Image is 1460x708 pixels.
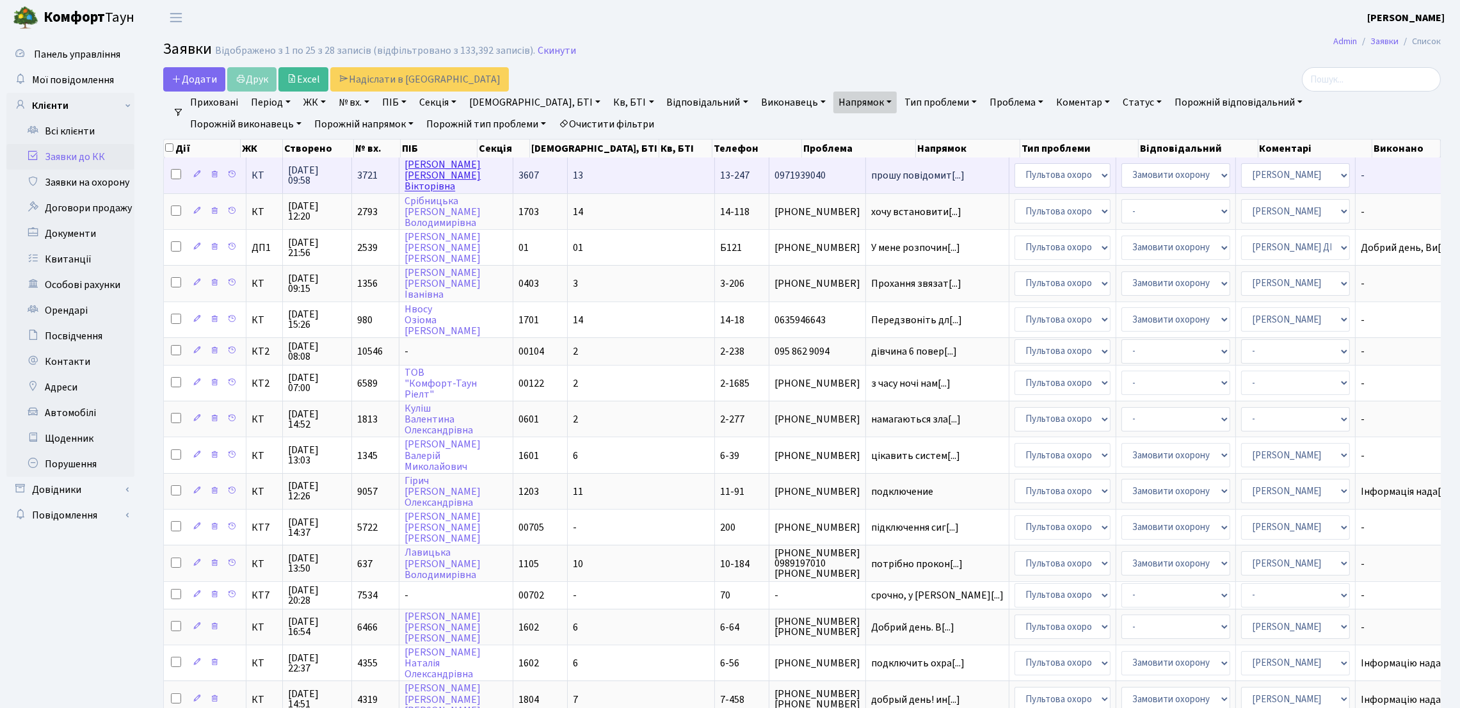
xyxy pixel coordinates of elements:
[252,622,277,632] span: КТ
[1333,35,1357,48] a: Admin
[573,557,583,571] span: 10
[1361,315,1454,325] span: -
[608,92,659,113] a: Кв, БТІ
[288,201,346,221] span: [DATE] 12:20
[720,557,750,571] span: 10-184
[405,609,481,645] a: [PERSON_NAME][PERSON_NAME][PERSON_NAME]
[1361,656,1454,670] span: Інформацію нада[...]
[573,693,578,707] span: 7
[421,113,551,135] a: Порожній тип проблеми
[871,487,1004,497] span: подключение
[6,426,134,451] a: Щоденник
[252,695,277,705] span: КТ
[899,92,982,113] a: Тип проблеми
[1314,28,1460,55] nav: breadcrumb
[720,449,739,463] span: 6-39
[252,207,277,217] span: КТ
[1302,67,1441,92] input: Пошук...
[288,165,346,186] span: [DATE] 09:58
[252,414,277,424] span: КТ
[357,313,373,327] span: 980
[288,341,346,362] span: [DATE] 08:08
[573,241,583,255] span: 01
[1361,278,1454,289] span: -
[288,616,346,637] span: [DATE] 16:54
[309,113,419,135] a: Порожній напрямок
[518,168,539,182] span: 3607
[774,590,860,600] span: -
[871,557,963,571] span: потрібно прокон[...]
[288,653,346,673] span: [DATE] 22:37
[518,557,539,571] span: 1105
[160,7,192,28] button: Переключити навігацію
[720,412,744,426] span: 2-277
[357,241,378,255] span: 2539
[405,401,473,437] a: КулішВалентинаОлександрівна
[554,113,659,135] a: Очистити фільтри
[252,278,277,289] span: КТ
[1361,378,1454,389] span: -
[477,140,530,157] th: Секція
[6,93,134,118] a: Клієнти
[241,140,283,157] th: ЖК
[518,376,544,390] span: 00122
[774,346,860,357] span: 095 862 9094
[756,92,831,113] a: Виконавець
[573,313,583,327] span: 14
[252,522,277,533] span: КТ7
[1118,92,1167,113] a: Статус
[1361,170,1454,181] span: -
[871,449,960,463] span: цікавить систем[...]
[357,588,378,602] span: 7534
[573,344,578,358] span: 2
[32,73,114,87] span: Мої повідомлення
[6,118,134,144] a: Всі клієнти
[774,522,860,533] span: [PHONE_NUMBER]
[871,620,954,634] span: Добрий день. В[...]
[720,620,739,634] span: 6-64
[1361,346,1454,357] span: -
[163,67,225,92] a: Додати
[288,237,346,258] span: [DATE] 21:56
[573,588,577,602] span: -
[720,485,744,499] span: 11-91
[357,656,378,670] span: 4355
[1361,451,1454,461] span: -
[1361,522,1454,533] span: -
[252,243,277,253] span: ДП1
[6,323,134,349] a: Посвідчення
[6,144,134,170] a: Заявки до КК
[405,474,481,510] a: Гірич[PERSON_NAME]Олександрівна
[774,207,860,217] span: [PHONE_NUMBER]
[357,412,378,426] span: 1813
[215,45,535,57] div: Відображено з 1 по 25 з 28 записів (відфільтровано з 133,392 записів).
[405,344,408,358] span: -
[1361,207,1454,217] span: -
[720,656,739,670] span: 6-56
[720,520,735,535] span: 200
[518,485,539,499] span: 1203
[357,520,378,535] span: 5722
[518,277,539,291] span: 0403
[1361,622,1454,632] span: -
[1361,414,1454,424] span: -
[185,92,243,113] a: Приховані
[405,157,481,193] a: [PERSON_NAME][PERSON_NAME]Вікторівна
[1258,140,1373,157] th: Коментарі
[278,67,328,92] a: Excel
[6,298,134,323] a: Орендарі
[357,168,378,182] span: 3721
[1361,241,1450,255] span: Добрий день, Ви[...]
[573,205,583,219] span: 14
[6,246,134,272] a: Квитанції
[185,113,307,135] a: Порожній виконавець
[518,588,544,602] span: 00702
[163,38,212,60] span: Заявки
[172,72,217,86] span: Додати
[573,376,578,390] span: 2
[802,140,916,157] th: Проблема
[1169,92,1308,113] a: Порожній відповідальний
[518,344,544,358] span: 00104
[573,277,578,291] span: 3
[252,559,277,569] span: КТ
